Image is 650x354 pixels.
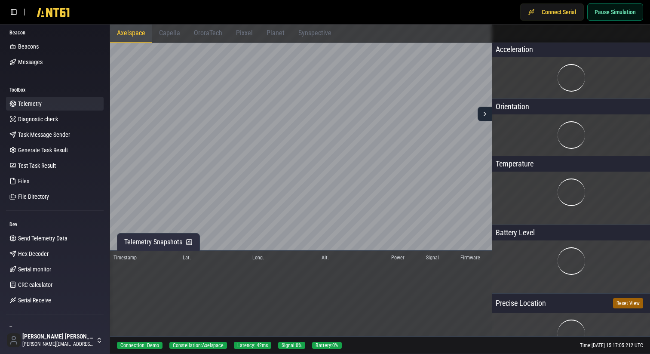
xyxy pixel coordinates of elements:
[18,234,67,243] span: Send Telemetry Data
[22,333,94,341] span: [PERSON_NAME] [PERSON_NAME]
[6,143,104,157] a: Generate Task Result
[18,265,51,274] span: Serial monitor
[22,341,94,348] span: [PERSON_NAME][EMAIL_ADDRESS][DOMAIN_NAME]
[496,297,546,309] span: Precise Location
[613,298,643,308] button: Reset View
[6,293,104,307] a: Serial Receive
[18,42,39,51] span: Beacons
[234,342,271,349] div: Latency: 42ms
[6,218,104,231] div: Dev
[159,29,180,37] span: Capella
[6,321,104,335] div: Team
[18,115,58,123] span: Diagnostic check
[6,55,104,69] a: Messages
[496,102,529,111] span: Orientation
[298,29,331,37] span: Synspective
[6,159,104,172] a: Test Task Result
[18,296,51,305] span: Serial Receive
[6,190,104,203] a: File Directory
[492,225,650,240] p: Battery Level
[267,29,285,37] span: Planet
[236,29,253,37] span: Pixxel
[423,251,457,265] th: Signal
[18,192,49,201] span: File Directory
[124,237,182,247] span: Telemetry Snapshots
[179,251,248,265] th: Lat.
[18,99,42,108] span: Telemetry
[18,177,29,185] span: Files
[6,97,104,111] a: Telemetry
[249,251,318,265] th: Long.
[6,231,104,245] a: Send Telemetry Data
[18,58,43,66] span: Messages
[318,251,387,265] th: Alt.
[6,247,104,261] a: Hex Decoder
[18,280,52,289] span: CRC calculator
[6,262,104,276] a: Serial monitor
[194,29,222,37] span: OroraTech
[587,3,643,21] button: Pause Simulation
[18,161,56,170] span: Test Task Result
[110,251,179,265] th: Timestamp
[492,156,650,172] p: Temperature
[3,330,106,351] button: [PERSON_NAME] [PERSON_NAME][PERSON_NAME][EMAIL_ADDRESS][DOMAIN_NAME]
[6,278,104,292] a: CRC calculator
[6,83,104,97] div: Toolbox
[18,249,49,258] span: Hex Decoder
[388,251,423,265] th: Power
[18,146,68,154] span: Generate Task Result
[117,233,200,251] button: Telemetry Snapshots
[6,26,104,40] div: Beacon
[492,42,650,57] div: Acceleration
[117,342,162,349] div: Connection: Demo
[6,40,104,53] a: Beacons
[278,342,305,349] div: Signal: 0 %
[6,128,104,142] a: Task Message Sender
[520,3,584,21] button: Connect Serial
[312,342,342,349] div: Battery: 0 %
[580,342,643,349] div: Time: [DATE] 15:17:05.212 UTC
[457,251,492,265] th: Firmware
[6,174,104,188] a: Files
[117,29,145,37] span: Axelspace
[6,112,104,126] a: Diagnostic check
[18,130,70,139] span: Task Message Sender
[169,342,227,349] div: Constellation: Axelspace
